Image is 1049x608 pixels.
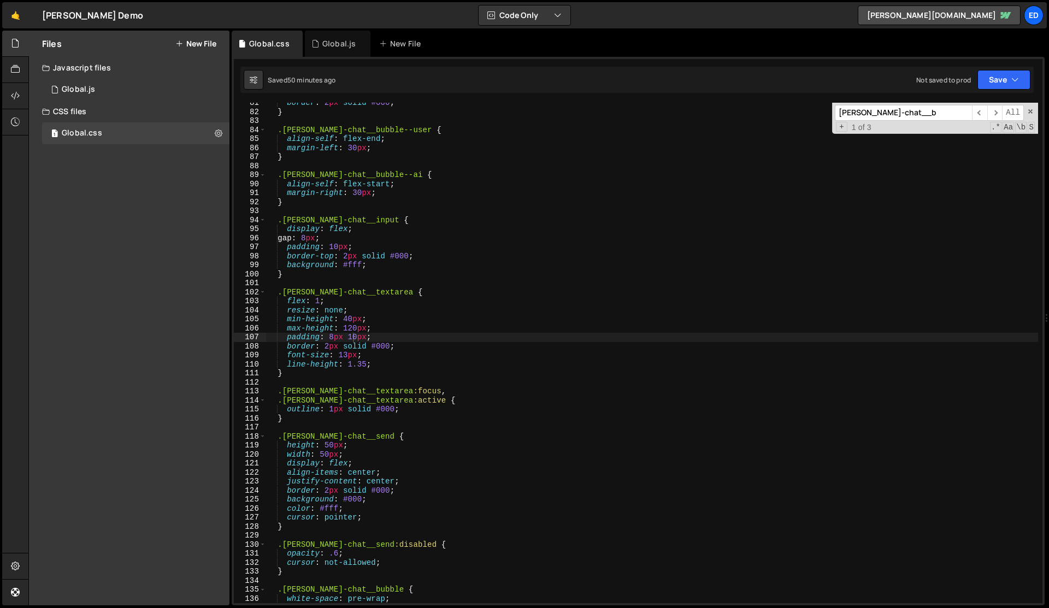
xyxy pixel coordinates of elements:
[234,513,266,522] div: 127
[62,128,102,138] div: Global.css
[234,477,266,486] div: 123
[234,531,266,540] div: 129
[234,188,266,198] div: 91
[234,486,266,495] div: 124
[234,180,266,189] div: 90
[234,387,266,396] div: 113
[234,297,266,306] div: 103
[234,126,266,135] div: 84
[234,270,266,279] div: 100
[234,98,266,108] div: 81
[234,558,266,568] div: 132
[977,70,1030,90] button: Save
[234,369,266,378] div: 111
[234,468,266,477] div: 122
[234,360,266,369] div: 110
[234,324,266,333] div: 106
[234,342,266,351] div: 108
[1028,122,1035,133] span: Search In Selection
[234,198,266,207] div: 92
[1015,122,1027,133] span: Whole Word Search
[234,495,266,504] div: 125
[1002,105,1024,121] span: Alt-Enter
[234,225,266,234] div: 95
[836,122,847,132] span: Toggle Replace mode
[234,306,266,315] div: 104
[1003,122,1014,133] span: CaseSensitive Search
[234,252,266,261] div: 98
[234,351,266,360] div: 109
[42,9,143,22] div: [PERSON_NAME] Demo
[990,122,1001,133] span: RegExp Search
[2,2,29,28] a: 🤙
[234,162,266,171] div: 88
[234,540,266,550] div: 130
[322,38,356,49] div: Global.js
[234,441,266,450] div: 119
[234,333,266,342] div: 107
[916,75,971,85] div: Not saved to prod
[234,405,266,414] div: 115
[234,243,266,252] div: 97
[234,144,266,153] div: 86
[234,414,266,423] div: 116
[234,585,266,594] div: 135
[175,39,216,48] button: New File
[51,130,58,139] span: 1
[249,38,290,49] div: Global.css
[234,170,266,180] div: 89
[234,567,266,576] div: 133
[847,123,876,132] span: 1 of 3
[234,216,266,225] div: 94
[234,594,266,604] div: 136
[234,206,266,216] div: 93
[42,79,229,101] div: 16903/46266.js
[42,38,62,50] h2: Files
[234,522,266,532] div: 128
[234,315,266,324] div: 105
[268,75,335,85] div: Saved
[234,549,266,558] div: 131
[234,108,266,117] div: 82
[234,423,266,432] div: 117
[234,432,266,441] div: 118
[42,122,229,144] div: 16903/46267.css
[234,576,266,586] div: 134
[62,85,95,95] div: Global.js
[858,5,1021,25] a: [PERSON_NAME][DOMAIN_NAME]
[234,504,266,513] div: 126
[234,234,266,243] div: 96
[234,396,266,405] div: 114
[234,116,266,126] div: 83
[972,105,987,121] span: ​
[234,459,266,468] div: 121
[234,450,266,459] div: 120
[987,105,1003,121] span: ​
[29,101,229,122] div: CSS files
[234,152,266,162] div: 87
[234,378,266,387] div: 112
[234,288,266,297] div: 102
[835,105,972,121] input: Search for
[287,75,335,85] div: 50 minutes ago
[1024,5,1044,25] a: Ed
[234,134,266,144] div: 85
[379,38,425,49] div: New File
[234,261,266,270] div: 99
[479,5,570,25] button: Code Only
[29,57,229,79] div: Javascript files
[234,279,266,288] div: 101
